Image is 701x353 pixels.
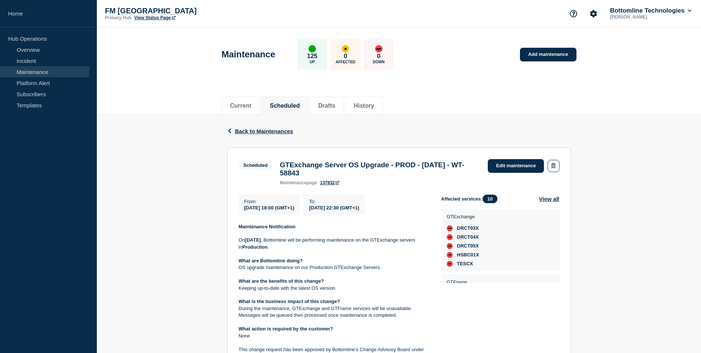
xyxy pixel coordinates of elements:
p: Primary Hub [105,15,131,20]
button: Drafts [318,102,335,109]
strong: What is the business impact of this change? [239,299,340,304]
a: View Status Page [134,15,175,20]
div: down [447,261,453,267]
span: maintenance [280,180,307,185]
p: Up [310,60,315,64]
div: up [309,45,316,53]
p: GTExchange [447,214,479,219]
p: 125 [307,53,317,60]
p: Affected [336,60,355,64]
span: HSBC01X [457,252,479,258]
div: down [447,243,453,249]
p: From : [244,199,295,204]
a: Edit maintenance [488,159,544,173]
strong: What action is required by the customer? [239,326,333,332]
p: page [280,180,317,185]
button: Support [566,6,581,21]
p: None [239,333,429,339]
p: During the maintenance, GTExchange and GTFrame services will be unavailable. Messages will be que... [239,305,429,319]
button: Scheduled [270,102,300,109]
button: Back to Maintenances [227,128,293,134]
a: Add maintenance [520,48,576,61]
span: Affected services: [441,195,501,203]
div: down [447,225,453,231]
strong: What are the benefits of this change? [239,278,324,284]
span: TESCX [457,261,473,267]
p: On , Bottomline will be performing maintenance on the GTExchange servers in . [239,237,429,251]
div: down [375,45,382,53]
div: down [447,234,453,240]
button: History [354,102,374,109]
p: To : [309,199,359,204]
span: [DATE] 22:30 (GMT+1) [309,205,359,211]
h3: GTExchange Server OS Upgrade - PROD - [DATE] - WT-58843 [280,161,480,177]
strong: Maintenance Notification [239,224,296,229]
p: Down [373,60,385,64]
button: Bottomline Technologies [609,7,693,14]
p: FM [GEOGRAPHIC_DATA] [105,7,253,15]
span: Scheduled [239,161,273,169]
p: OS upgrade maintenance on our Production GTExchange Servers. [239,264,429,271]
strong: Production [242,244,268,250]
p: GTFrame [447,279,479,285]
span: Back to Maintenances [235,128,293,134]
span: DRCT03X [457,225,479,231]
a: 137832 [320,180,339,185]
p: 0 [344,53,347,60]
div: down [447,252,453,258]
div: affected [342,45,349,53]
span: DRCT05X [457,243,479,249]
button: Account settings [586,6,601,21]
button: Current [230,102,252,109]
p: [PERSON_NAME] [609,14,685,20]
button: View all [539,195,559,203]
span: 10 [483,195,497,203]
p: Keeping up-to-date with the latest OS version. [239,285,429,292]
h1: Maintenance [222,49,275,60]
strong: [DATE] [245,237,261,243]
span: [DATE] 18:00 (GMT+1) [244,205,295,211]
span: DRCT04X [457,234,479,240]
p: 0 [377,53,380,60]
strong: What are Bottomline doing? [239,258,303,263]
